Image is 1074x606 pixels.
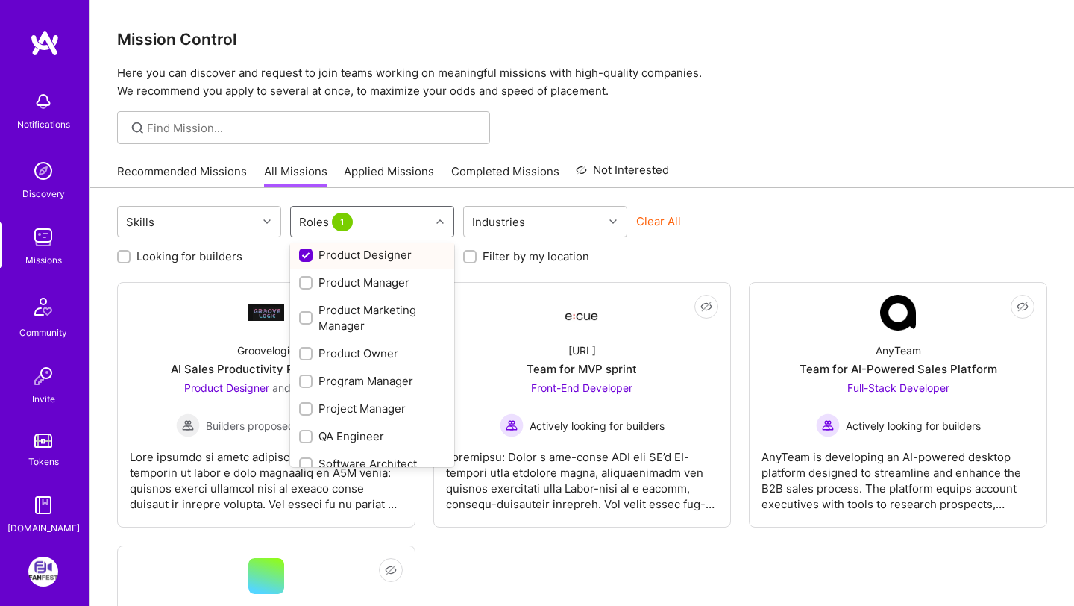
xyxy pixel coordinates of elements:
a: Not Interested [576,161,669,188]
p: Here you can discover and request to join teams working on meaningful missions with high-quality ... [117,64,1047,100]
img: Company Logo [564,299,600,326]
img: logo [30,30,60,57]
div: AI Sales Productivity Platform MVP [171,361,361,377]
img: teamwork [28,222,58,252]
button: Clear All [636,213,681,229]
span: and 1 other role [272,381,348,394]
i: icon EyeClosed [700,301,712,313]
i: icon EyeClosed [1017,301,1029,313]
label: Looking for builders [136,249,242,264]
input: Find Mission... [147,120,479,136]
img: Company Logo [880,295,916,331]
div: AnyTeam is developing an AI-powered desktop platform designed to streamline and enhance the B2B s... [761,437,1034,512]
i: icon EyeClosed [385,564,397,576]
div: Community [19,325,67,340]
div: Team for MVP sprint [527,361,637,377]
div: Software Architect [299,456,445,472]
i: icon Chevron [263,218,271,225]
div: Lore ipsumdo si ametc adipisci el SE-doeiusm temporin ut labor e dolo magnaaliq en A5M venia: qui... [130,437,403,512]
i: icon SearchGrey [129,119,146,137]
div: [URL] [568,343,596,358]
div: Missions [25,252,62,268]
img: tokens [34,434,52,448]
div: Product Marketing Manager [299,302,445,334]
a: Completed Missions [451,163,559,188]
span: Actively looking for builders [846,418,981,434]
div: Roles [295,211,359,233]
img: Company Logo [248,304,284,320]
div: Notifications [17,116,70,132]
div: Skills [122,211,158,233]
a: Company LogoGroovelogicAI Sales Productivity Platform MVPProduct Designer and 1 other roleBuilder... [130,295,403,515]
img: Actively looking for builders [500,413,524,437]
a: All Missions [264,163,327,188]
img: Community [25,289,61,325]
a: Company LogoAnyTeamTeam for AI-Powered Sales PlatformFull-Stack Developer Actively looking for bu... [761,295,1034,515]
a: FanFest: Media Engagement Platform [25,557,62,587]
div: Loremipsu: Dolor s ame-conse ADI eli SE’d EI-tempori utla etdolore magna, aliquaenimadm ven quisn... [446,437,719,512]
span: 1 [332,213,353,231]
span: Product Designer [184,381,269,394]
span: Actively looking for builders [530,418,665,434]
span: Builders proposed to company [206,418,356,434]
div: Discovery [22,186,65,202]
div: Product Designer [299,247,445,263]
img: Builders proposed to company [176,413,200,437]
div: Product Owner [299,346,445,361]
img: bell [28,87,58,116]
img: FanFest: Media Engagement Platform [28,557,58,587]
span: Front-End Developer [531,381,632,394]
div: Product Manager [299,275,445,290]
div: QA Engineer [299,428,445,444]
div: Team for AI-Powered Sales Platform [800,361,997,377]
i: icon Chevron [609,218,617,225]
div: Project Manager [299,401,445,416]
a: Applied Missions [344,163,434,188]
span: Full-Stack Developer [847,381,949,394]
label: Filter by my location [483,249,589,264]
img: discovery [28,156,58,186]
div: AnyTeam [876,343,921,358]
i: icon Chevron [436,218,444,225]
img: guide book [28,490,58,520]
div: Industries [468,211,529,233]
div: Invite [32,391,55,407]
div: [DOMAIN_NAME] [7,520,80,536]
a: Recommended Missions [117,163,247,188]
h3: Mission Control [117,30,1047,49]
img: Actively looking for builders [816,413,840,437]
img: Invite [28,361,58,391]
div: Program Manager [299,373,445,389]
a: Company Logo[URL]Team for MVP sprintFront-End Developer Actively looking for buildersActively loo... [446,295,719,515]
div: Tokens [28,454,59,469]
div: Groovelogic [237,343,295,358]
